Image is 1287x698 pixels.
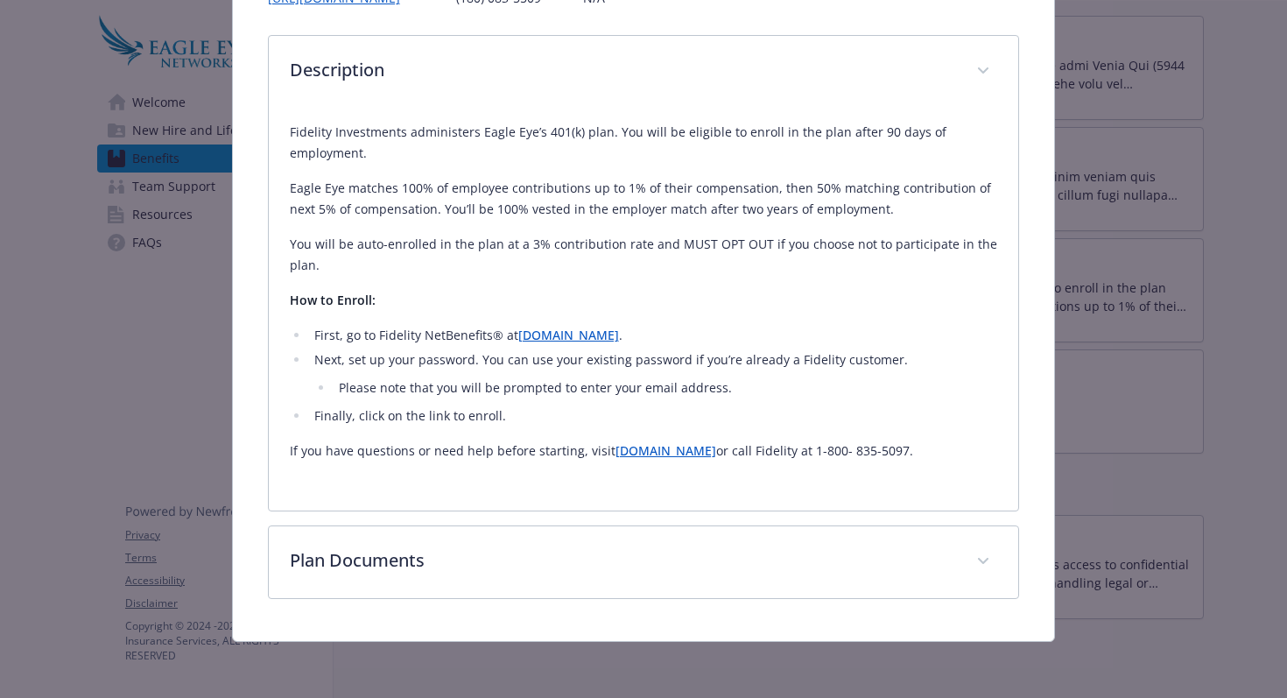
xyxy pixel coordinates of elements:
p: Fidelity Investments administers Eagle Eye’s 401(k) plan. You will be eligible to enroll in the p... [290,122,998,164]
li: Please note that you will be prompted to enter your email address. [334,377,998,398]
p: Description [290,57,956,83]
p: If you have questions or need help before starting, visit or call Fidelity at 1-800- 835-5097. [290,441,998,462]
li: Finally, click on the link to enroll. [309,405,998,427]
div: Description [269,108,1019,511]
li: First, go to Fidelity NetBenefits® at . [309,325,998,346]
p: Eagle Eye matches 100% of employee contributions up to 1% of their compensation, then 50% matchin... [290,178,998,220]
li: Next, set up your password. You can use your existing password if you’re already a Fidelity custo... [309,349,998,398]
div: Plan Documents [269,526,1019,598]
a: [DOMAIN_NAME] [518,327,619,343]
div: Description [269,36,1019,108]
p: You will be auto-enrolled in the plan at a 3% contribution rate and MUST OPT OUT if you choose no... [290,234,998,276]
strong: How to Enroll: [290,292,376,308]
a: [DOMAIN_NAME] [615,442,716,459]
p: Plan Documents [290,547,956,574]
